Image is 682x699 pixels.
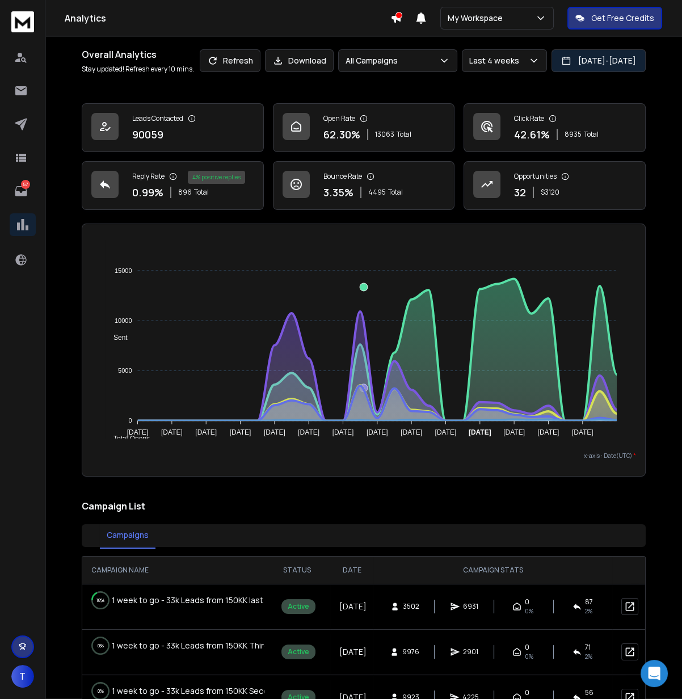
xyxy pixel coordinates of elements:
span: Sent [105,334,128,342]
span: 0 [525,597,529,607]
span: 9976 [402,647,419,656]
a: Reply Rate0.99%896Total4% positive replies [82,161,264,210]
a: Leads Contacted90059 [82,103,264,152]
button: Get Free Credits [567,7,662,30]
tspan: 10000 [115,317,132,324]
span: 0% [525,607,533,616]
span: 896 [178,188,192,197]
span: Total [194,188,209,197]
p: Open Rate [323,114,355,123]
p: Reply Rate [132,172,165,181]
th: STATUS [264,557,330,584]
span: 87 [585,597,593,607]
p: 0.99 % [132,184,163,200]
div: Active [281,599,315,614]
p: $ 3120 [541,188,559,197]
button: Download [265,49,334,72]
p: 42.61 % [514,127,550,142]
tspan: [DATE] [332,428,354,436]
td: 1 week to go - 33k Leads from 150KK last 3.5k [82,584,264,616]
span: 3502 [403,602,419,611]
tspan: [DATE] [435,428,457,436]
p: Last 4 weeks [469,55,524,66]
td: [DATE] [330,584,373,629]
tspan: 5000 [118,367,132,374]
div: 4 % positive replies [188,171,245,184]
span: Total Opens [105,435,150,443]
span: 8935 [565,130,582,139]
tspan: [DATE] [538,428,559,436]
th: CAMPAIGN NAME [82,557,264,584]
tspan: [DATE] [161,428,183,436]
a: Click Rate42.61%8935Total [464,103,646,152]
img: logo [11,11,34,32]
button: Refresh [200,49,260,72]
th: CAMPAIGN STATS [373,557,612,584]
tspan: [DATE] [503,428,525,436]
h1: Analytics [65,11,390,25]
td: [DATE] [330,629,373,675]
tspan: [DATE] [298,428,319,436]
span: 6931 [463,602,478,611]
span: 4495 [368,188,386,197]
p: Click Rate [514,114,544,123]
button: T [11,665,34,688]
span: 0 [525,688,529,697]
tspan: [DATE] [127,428,148,436]
th: DATE [330,557,373,584]
span: 0% [525,652,533,661]
span: 13063 [375,130,394,139]
h1: Overall Analytics [82,48,194,61]
p: 32 [514,184,526,200]
p: Stay updated! Refresh every 10 mins. [82,65,194,74]
span: Total [397,130,411,139]
h2: Campaign List [82,499,646,513]
span: 0 [525,643,529,652]
span: 71 [585,643,591,652]
p: Get Free Credits [591,12,654,24]
p: 90059 [132,127,163,142]
p: Opportunities [514,172,557,181]
span: 56 [585,688,593,697]
p: Leads Contacted [132,114,183,123]
a: Bounce Rate3.35%4495Total [273,161,455,210]
p: All Campaigns [346,55,402,66]
span: 2901 [463,647,478,656]
button: Campaigns [100,523,155,549]
span: 2 % [585,607,592,616]
tspan: [DATE] [264,428,285,436]
tspan: [DATE] [469,428,491,436]
p: x-axis : Date(UTC) [91,452,636,460]
a: Open Rate62.30%13063Total [273,103,455,152]
a: Opportunities32$3120 [464,161,646,210]
a: 57 [10,180,32,203]
p: 57 [21,180,30,189]
tspan: [DATE] [229,428,251,436]
div: Active [281,645,315,659]
tspan: 0 [128,418,132,424]
tspan: [DATE] [572,428,593,436]
p: 0 % [98,640,104,651]
td: 1 week to go - 33k Leads from 150KK Third 10k [82,630,264,662]
p: My Workspace [448,12,507,24]
p: 0 % [98,685,104,697]
div: Open Intercom Messenger [641,660,668,687]
button: [DATE]-[DATE] [552,49,646,72]
tspan: [DATE] [401,428,422,436]
tspan: [DATE] [367,428,388,436]
tspan: 15000 [115,267,132,274]
p: 18 % [96,595,104,606]
tspan: [DATE] [195,428,217,436]
span: Total [388,188,403,197]
p: Download [288,55,326,66]
p: Refresh [223,55,253,66]
span: Total [584,130,599,139]
p: 62.30 % [323,127,360,142]
p: 3.35 % [323,184,353,200]
span: 2 % [585,652,592,661]
p: Bounce Rate [323,172,362,181]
